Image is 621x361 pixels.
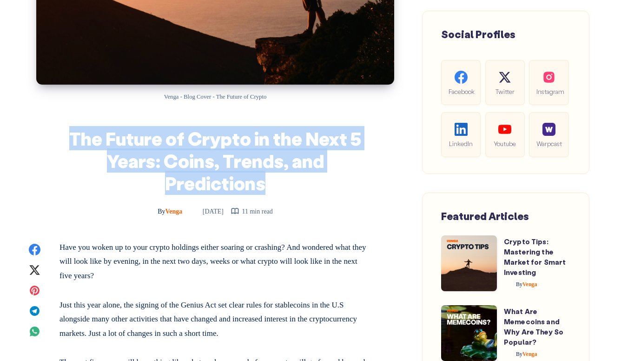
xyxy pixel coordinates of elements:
a: Youtube [485,112,525,157]
a: Instagram [529,60,568,105]
a: Twitter [485,60,525,105]
span: By [516,351,522,357]
a: Warpcast [529,112,568,157]
span: Social Profiles [441,27,515,41]
p: Have you woken up to your crypto holdings either soaring or crashing? And wondered what they will... [59,241,371,283]
span: Venga [158,208,182,215]
span: Warpcast [536,138,561,149]
span: Twitter [493,86,517,97]
span: Venga - Blog Cover - The Future of Crypto [164,94,267,100]
img: social-warpcast.e8a23a7ed3178af0345123c41633f860.png [542,123,555,136]
span: By [158,208,165,215]
span: Venga [516,351,537,357]
p: Just this year alone, the signing of the Genius Act set clear rules for stablecoins in the U.S al... [59,294,371,341]
span: Venga [516,281,537,287]
a: ByVenga [504,351,537,357]
a: What Are Memecoins and Why Are They So Popular? [504,307,563,346]
a: Facebook [441,60,481,105]
span: Facebook [449,86,473,97]
img: social-linkedin.be646fe421ccab3a2ad91cb58bdc9694.svg [455,123,468,136]
h1: The Future of Crypto in the Next 5 Years: Coins, Trends, and Predictions [59,127,371,194]
span: Youtube [493,138,517,149]
a: LinkedIn [441,112,481,157]
img: social-youtube.99db9aba05279f803f3e7a4a838dfb6c.svg [498,123,511,136]
a: ByVenga [504,281,537,287]
time: [DATE] [190,208,224,215]
span: LinkedIn [449,138,473,149]
span: Featured Articles [441,209,529,223]
a: Crypto Tips: Mastering the Market for Smart Investing [504,237,566,276]
span: Instagram [536,86,561,97]
div: 11 min read [231,206,272,217]
a: ByVenga [158,208,184,215]
span: By [516,281,522,287]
